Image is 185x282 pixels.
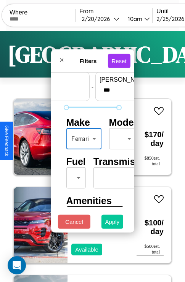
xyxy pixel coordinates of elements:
[10,9,75,16] label: Where
[66,117,101,128] h4: Make
[21,76,85,83] label: min price
[58,215,90,229] button: Cancel
[68,57,108,64] h4: Filters
[66,128,101,149] div: Ferrari
[100,76,164,83] label: [PERSON_NAME]
[109,117,136,128] h4: Model
[75,244,98,255] p: Available
[101,215,124,229] button: Apply
[93,156,155,167] h4: Transmission
[4,125,9,156] div: Give Feedback
[66,195,119,206] h4: Amenities
[79,8,152,15] label: From
[66,156,85,167] h4: Fuel
[8,256,26,274] div: Open Intercom Messenger
[108,54,130,68] button: Reset
[137,155,164,167] div: $ 850 est. total
[137,211,164,244] h3: $ 100 / day
[82,15,114,22] div: 2 / 20 / 2026
[122,15,152,23] button: 10am
[137,123,164,155] h3: $ 170 / day
[124,15,144,22] div: 10am
[137,244,164,255] div: $ 500 est. total
[92,81,93,92] p: -
[79,15,122,23] button: 2/20/2026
